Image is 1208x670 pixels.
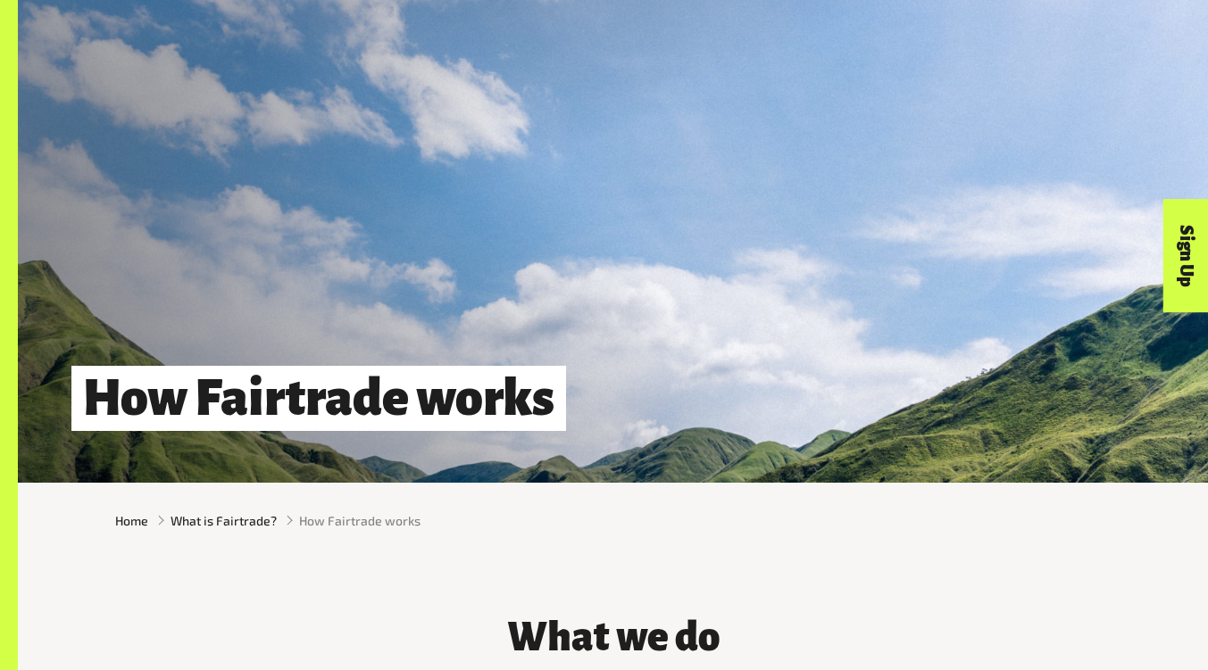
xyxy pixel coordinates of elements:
a: What is Fairtrade? [171,511,277,530]
h3: What we do [370,616,857,660]
h1: How Fairtrade works [71,366,566,431]
span: How Fairtrade works [299,511,421,530]
a: Home [115,511,148,530]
